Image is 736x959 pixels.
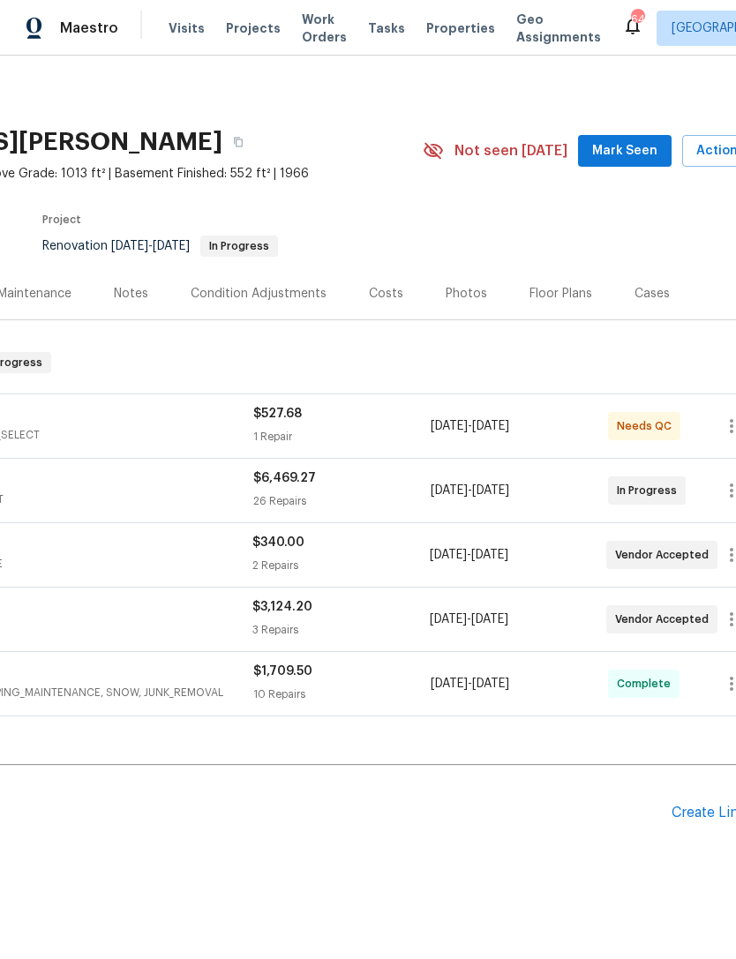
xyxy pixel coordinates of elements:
[430,549,467,561] span: [DATE]
[472,420,509,432] span: [DATE]
[302,11,347,46] span: Work Orders
[635,285,670,303] div: Cases
[42,214,81,225] span: Project
[153,240,190,252] span: [DATE]
[430,611,508,628] span: -
[430,546,508,564] span: -
[615,611,716,628] span: Vendor Accepted
[252,536,304,549] span: $340.00
[253,665,312,678] span: $1,709.50
[431,675,509,693] span: -
[471,549,508,561] span: [DATE]
[617,417,679,435] span: Needs QC
[368,22,405,34] span: Tasks
[253,472,316,484] span: $6,469.27
[631,11,643,28] div: 64
[529,285,592,303] div: Floor Plans
[426,19,495,37] span: Properties
[615,546,716,564] span: Vendor Accepted
[222,126,254,158] button: Copy Address
[472,484,509,497] span: [DATE]
[431,678,468,690] span: [DATE]
[592,140,657,162] span: Mark Seen
[226,19,281,37] span: Projects
[472,678,509,690] span: [DATE]
[253,408,302,420] span: $527.68
[431,484,468,497] span: [DATE]
[617,675,678,693] span: Complete
[617,482,684,499] span: In Progress
[446,285,487,303] div: Photos
[42,240,278,252] span: Renovation
[252,601,312,613] span: $3,124.20
[114,285,148,303] div: Notes
[191,285,327,303] div: Condition Adjustments
[111,240,190,252] span: -
[111,240,148,252] span: [DATE]
[431,420,468,432] span: [DATE]
[253,428,431,446] div: 1 Repair
[430,613,467,626] span: [DATE]
[252,557,429,574] div: 2 Repairs
[516,11,601,46] span: Geo Assignments
[454,142,567,160] span: Not seen [DATE]
[431,417,509,435] span: -
[202,241,276,251] span: In Progress
[578,135,672,168] button: Mark Seen
[369,285,403,303] div: Costs
[60,19,118,37] span: Maestro
[431,482,509,499] span: -
[253,492,431,510] div: 26 Repairs
[471,613,508,626] span: [DATE]
[169,19,205,37] span: Visits
[252,621,429,639] div: 3 Repairs
[253,686,431,703] div: 10 Repairs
